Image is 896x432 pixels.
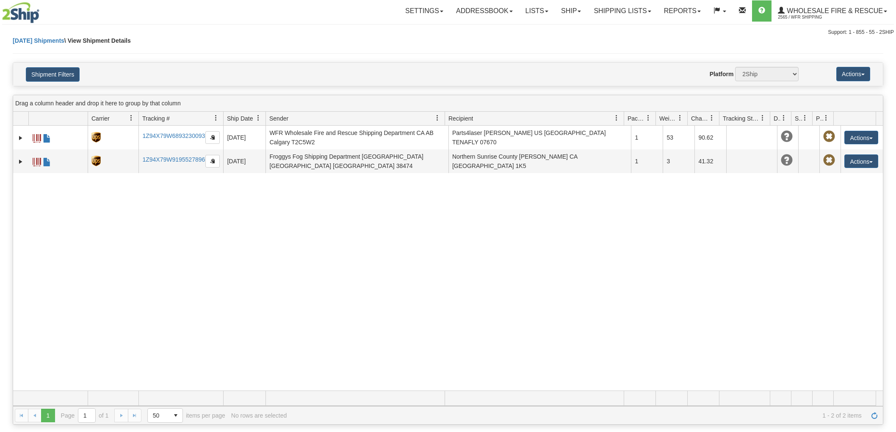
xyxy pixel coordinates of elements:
span: Page 1 [41,409,55,422]
span: Delivery Status [774,114,781,123]
label: Platform [710,70,734,78]
button: Actions [836,67,870,81]
span: 50 [153,411,164,420]
a: Tracking # filter column settings [209,111,223,125]
a: Shipment Issues filter column settings [798,111,812,125]
td: 53 [663,126,694,149]
span: Recipient [448,114,473,123]
span: items per page [147,408,225,423]
a: WHOLESALE FIRE & RESCUE 2565 / WFR Shipping [772,0,893,22]
span: Tracking Status [723,114,760,123]
img: logo2565.jpg [2,2,39,23]
span: 2565 / WFR Shipping [778,13,841,22]
input: Page 1 [78,409,95,422]
a: Commercial Invoice [43,154,51,168]
span: Pickup Not Assigned [823,154,835,166]
td: Northern Sunrise County [PERSON_NAME] CA [GEOGRAPHIC_DATA] 1K5 [448,149,631,173]
td: Parts4laser [PERSON_NAME] US [GEOGRAPHIC_DATA] TENAFLY 07670 [448,126,631,149]
div: No rows are selected [231,412,287,419]
span: Charge [691,114,709,123]
td: 41.32 [694,149,726,173]
a: Expand [17,134,25,142]
span: Page of 1 [61,408,109,423]
span: Carrier [91,114,110,123]
span: Tracking # [142,114,170,123]
a: Sender filter column settings [430,111,445,125]
div: Support: 1 - 855 - 55 - 2SHIP [2,29,894,36]
a: Ship Date filter column settings [251,111,265,125]
a: Carrier filter column settings [124,111,138,125]
a: Refresh [868,409,881,422]
a: Weight filter column settings [673,111,687,125]
span: Unknown [781,131,793,143]
a: 1Z94X79W6893230093 [142,132,205,139]
div: grid grouping header [13,95,883,112]
a: Charge filter column settings [705,111,719,125]
a: Tracking Status filter column settings [755,111,770,125]
span: Unknown [781,154,793,166]
span: Pickup Status [816,114,823,123]
a: Ship [555,0,587,22]
span: Packages [628,114,645,123]
img: 8 - UPS [91,132,100,143]
a: Pickup Status filter column settings [819,111,833,125]
a: 1Z94X79W9195527896 [142,156,205,163]
a: Label [33,130,41,144]
span: 1 - 2 of 2 items [293,412,862,419]
span: select [169,409,183,422]
span: WHOLESALE FIRE & RESCUE [785,7,883,14]
span: Sender [269,114,288,123]
a: Label [33,154,41,168]
td: [DATE] [223,126,265,149]
td: 3 [663,149,694,173]
span: Page sizes drop down [147,408,183,423]
td: 1 [631,126,663,149]
a: Settings [399,0,450,22]
a: Recipient filter column settings [609,111,624,125]
a: Reports [658,0,707,22]
button: Actions [844,154,878,168]
button: Shipment Filters [26,67,80,82]
img: 8 - UPS [91,156,100,166]
span: Pickup Not Assigned [823,131,835,143]
button: Copy to clipboard [205,155,220,168]
a: Lists [519,0,555,22]
span: \ View Shipment Details [64,37,131,44]
a: [DATE] Shipments [13,37,64,44]
a: Packages filter column settings [641,111,655,125]
a: Delivery Status filter column settings [777,111,791,125]
td: [DATE] [223,149,265,173]
span: Ship Date [227,114,253,123]
a: Addressbook [450,0,519,22]
td: 1 [631,149,663,173]
a: Expand [17,157,25,166]
td: 90.62 [694,126,726,149]
button: Copy to clipboard [205,131,220,144]
span: Weight [659,114,677,123]
a: Commercial Invoice [43,130,51,144]
span: Shipment Issues [795,114,802,123]
td: WFR Wholesale Fire and Rescue Shipping Department CA AB Calgary T2C5W2 [265,126,448,149]
a: Shipping lists [587,0,657,22]
button: Actions [844,131,878,144]
iframe: chat widget [877,173,895,259]
td: Froggys Fog Shipping Department [GEOGRAPHIC_DATA] [GEOGRAPHIC_DATA] [GEOGRAPHIC_DATA] 38474 [265,149,448,173]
